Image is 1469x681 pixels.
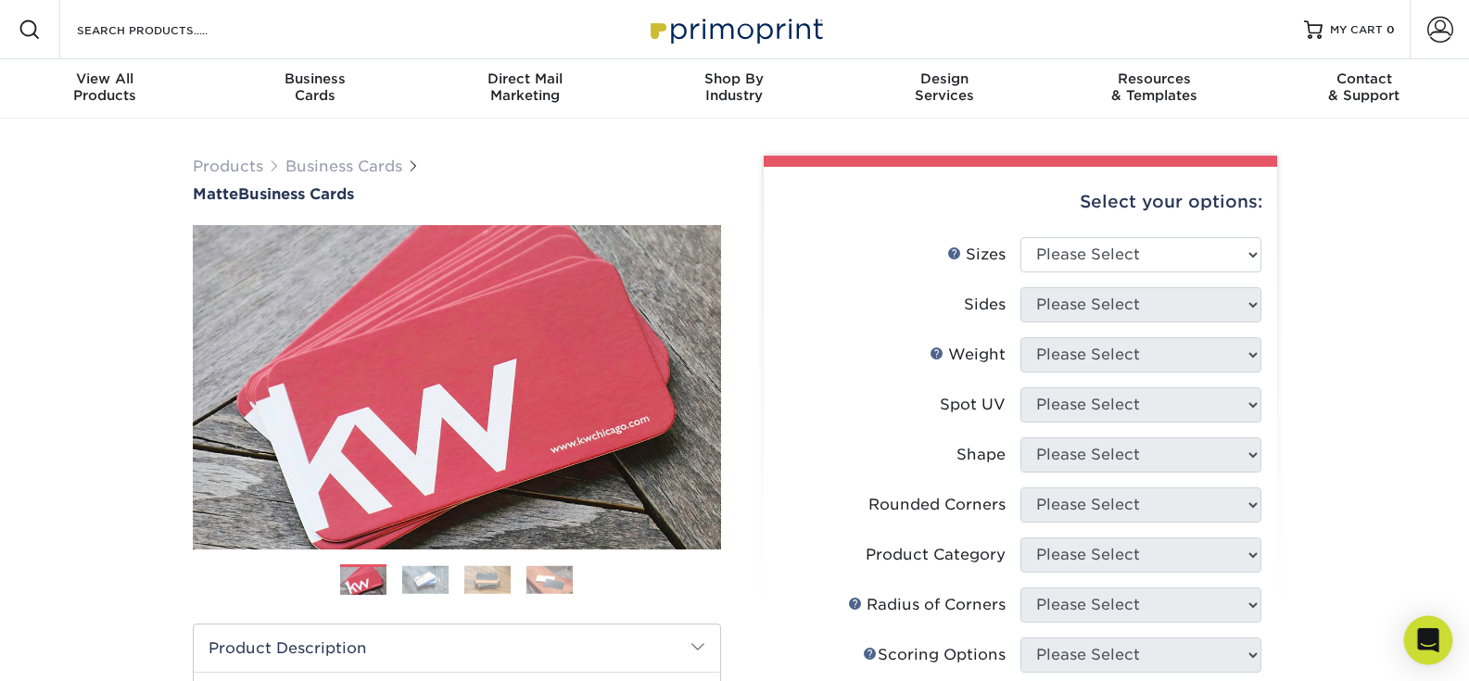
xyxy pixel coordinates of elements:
[642,9,828,49] img: Primoprint
[1387,23,1395,36] span: 0
[420,59,629,119] a: Direct MailMarketing
[526,565,573,594] img: Business Cards 04
[863,644,1006,666] div: Scoring Options
[420,70,629,87] span: Direct Mail
[940,394,1006,416] div: Spot UV
[1260,59,1469,119] a: Contact& Support
[947,244,1006,266] div: Sizes
[193,123,721,651] img: Matte 01
[840,70,1049,87] span: Design
[193,185,721,203] h1: Business Cards
[5,624,158,675] iframe: Google Customer Reviews
[420,70,629,104] div: Marketing
[779,167,1262,237] div: Select your options:
[1049,70,1259,104] div: & Templates
[209,70,419,87] span: Business
[840,59,1049,119] a: DesignServices
[285,158,402,175] a: Business Cards
[194,624,720,672] h2: Product Description
[75,19,256,41] input: SEARCH PRODUCTS.....
[848,594,1006,616] div: Radius of Corners
[1049,59,1259,119] a: Resources& Templates
[840,70,1049,104] div: Services
[193,185,238,203] span: Matte
[209,70,419,104] div: Cards
[464,565,511,594] img: Business Cards 03
[956,444,1006,466] div: Shape
[1260,70,1469,87] span: Contact
[866,544,1006,566] div: Product Category
[1330,22,1383,38] span: MY CART
[629,59,839,119] a: Shop ByIndustry
[402,565,449,594] img: Business Cards 02
[193,185,721,203] a: MatteBusiness Cards
[193,158,263,175] a: Products
[629,70,839,104] div: Industry
[930,344,1006,366] div: Weight
[868,494,1006,516] div: Rounded Corners
[209,59,419,119] a: BusinessCards
[340,558,386,604] img: Business Cards 01
[1049,70,1259,87] span: Resources
[1404,616,1453,665] div: Open Intercom Messenger
[1260,70,1469,104] div: & Support
[964,294,1006,316] div: Sides
[629,70,839,87] span: Shop By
